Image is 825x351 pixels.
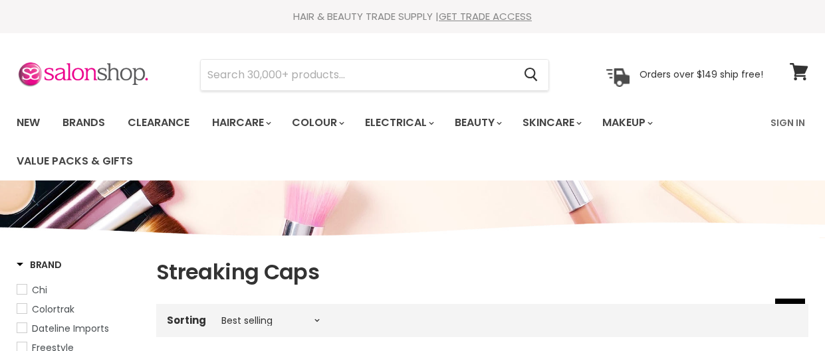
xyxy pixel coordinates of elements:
[17,302,140,316] a: Colortrak
[167,315,206,326] label: Sorting
[32,322,109,335] span: Dateline Imports
[282,109,352,137] a: Colour
[118,109,199,137] a: Clearance
[763,109,813,137] a: Sign In
[32,303,74,316] span: Colortrak
[201,60,513,90] input: Search
[592,109,661,137] a: Makeup
[17,283,140,297] a: Chi
[7,109,50,137] a: New
[202,109,279,137] a: Haircare
[445,109,510,137] a: Beauty
[355,109,442,137] a: Electrical
[53,109,115,137] a: Brands
[156,258,808,286] h1: Streaking Caps
[7,147,143,175] a: Value Packs & Gifts
[17,258,62,271] h3: Brand
[439,9,532,23] a: GET TRADE ACCESS
[7,104,763,180] ul: Main menu
[32,283,47,297] span: Chi
[513,60,548,90] button: Search
[640,68,763,80] p: Orders over $149 ship free!
[17,321,140,336] a: Dateline Imports
[513,109,590,137] a: Skincare
[200,59,549,91] form: Product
